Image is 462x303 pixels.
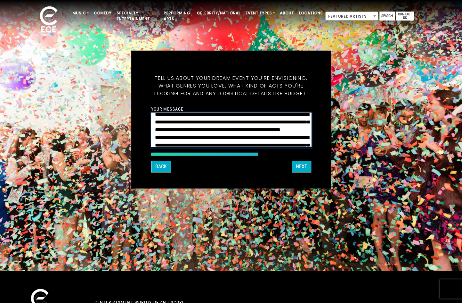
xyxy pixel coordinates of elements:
a: Search [379,12,395,21]
a: Specialty Entertainment [114,8,161,24]
a: Performing Arts [161,8,194,24]
img: ece_new_logo_whitev2-1.png [33,4,65,36]
a: Comedy [91,8,114,19]
a: Event Types [243,8,277,19]
label: Your message [151,106,183,112]
h5: Tell us about your dream event you're envisioning, what genres you love, what kind of acts you're... [151,66,311,105]
span: Featured Artists [326,12,378,21]
a: Locations [296,8,325,19]
span: Featured Artists [325,12,378,21]
a: Celebrity/National [194,8,243,19]
button: Next [292,161,311,173]
button: Back [151,161,171,173]
a: Contact Us [396,12,414,21]
a: Music [70,8,91,19]
a: About [277,8,296,19]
